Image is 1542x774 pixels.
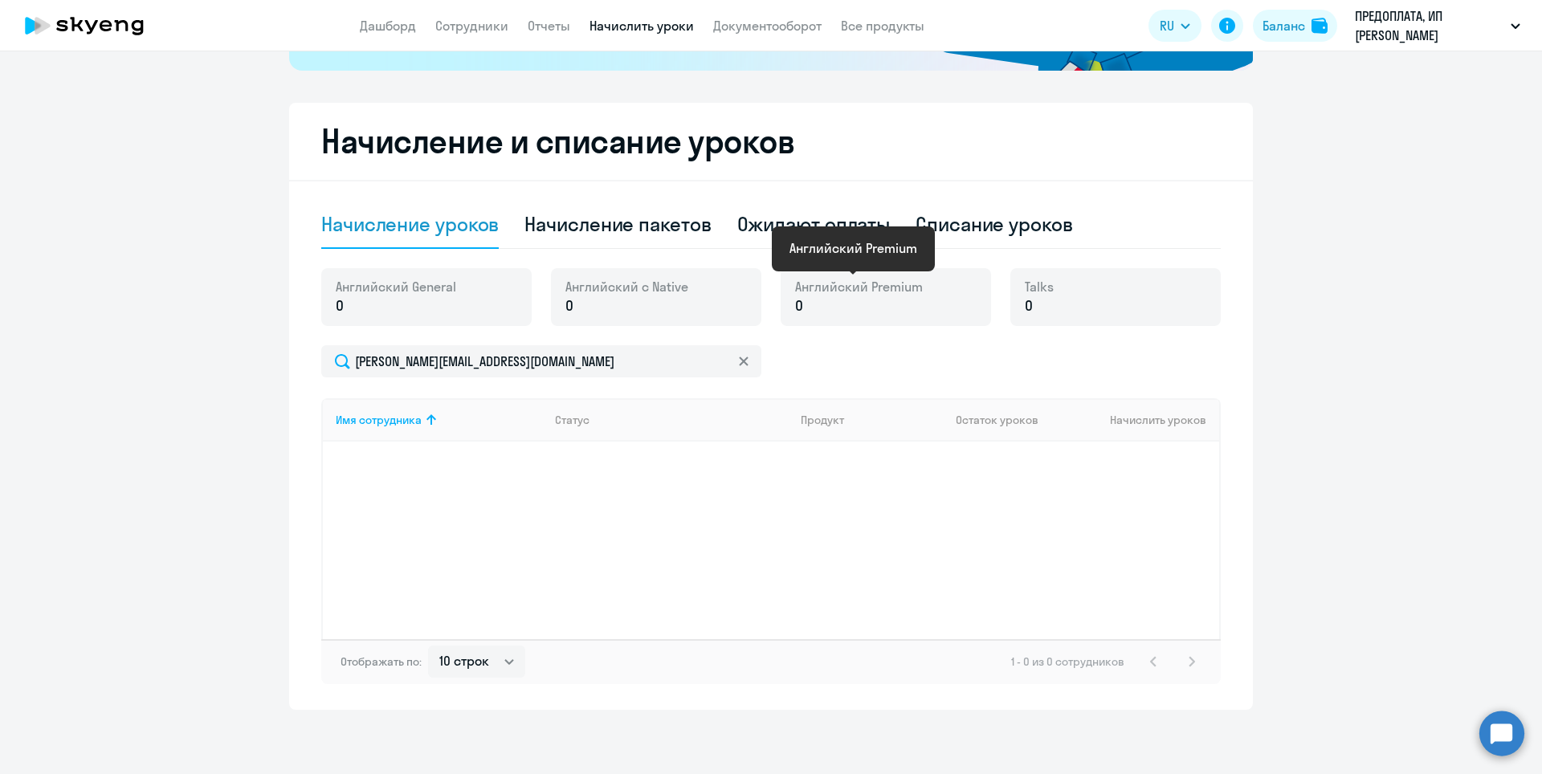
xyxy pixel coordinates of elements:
div: Ожидают оплаты [737,211,891,237]
p: ПРЕДОПЛАТА, ИП [PERSON_NAME] [1355,6,1504,45]
div: Продукт [801,413,944,427]
span: Английский Premium [795,278,923,295]
div: Баланс [1263,16,1305,35]
button: ПРЕДОПЛАТА, ИП [PERSON_NAME] [1347,6,1528,45]
div: Остаток уроков [956,413,1055,427]
a: Документооборот [713,18,822,34]
div: Имя сотрудника [336,413,422,427]
img: balance [1312,18,1328,34]
div: Начисление уроков [321,211,499,237]
button: Балансbalance [1253,10,1337,42]
input: Поиск по имени, email, продукту или статусу [321,345,761,377]
a: Начислить уроки [589,18,694,34]
button: RU [1148,10,1201,42]
div: Статус [555,413,589,427]
a: Отчеты [528,18,570,34]
span: Отображать по: [341,654,422,669]
div: Английский Premium [789,238,917,258]
div: Имя сотрудника [336,413,542,427]
span: Остаток уроков [956,413,1038,427]
span: 0 [1025,295,1033,316]
span: Английский с Native [565,278,688,295]
span: 0 [336,295,344,316]
th: Начислить уроков [1055,398,1219,442]
span: Talks [1025,278,1054,295]
span: RU [1160,16,1174,35]
div: Продукт [801,413,844,427]
div: Статус [555,413,788,427]
h2: Начисление и списание уроков [321,122,1221,161]
div: Начисление пакетов [524,211,711,237]
a: Дашборд [360,18,416,34]
span: 0 [565,295,573,316]
span: Английский General [336,278,456,295]
div: Списание уроков [916,211,1073,237]
a: Все продукты [841,18,924,34]
a: Сотрудники [435,18,508,34]
span: 0 [795,295,803,316]
span: 1 - 0 из 0 сотрудников [1011,654,1124,669]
